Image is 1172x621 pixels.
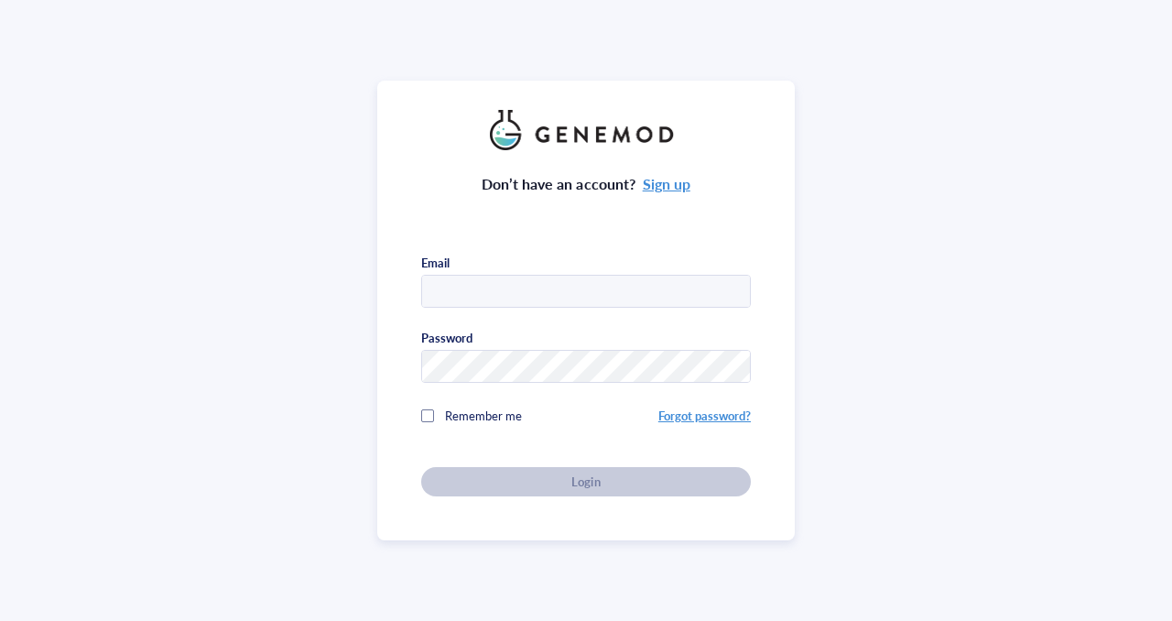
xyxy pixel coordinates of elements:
img: genemod_logo_light-BcqUzbGq.png [490,110,682,150]
div: Email [421,255,450,271]
div: Password [421,330,472,346]
span: Remember me [445,407,522,424]
a: Sign up [643,173,690,194]
div: Don’t have an account? [482,172,690,196]
a: Forgot password? [658,407,751,424]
